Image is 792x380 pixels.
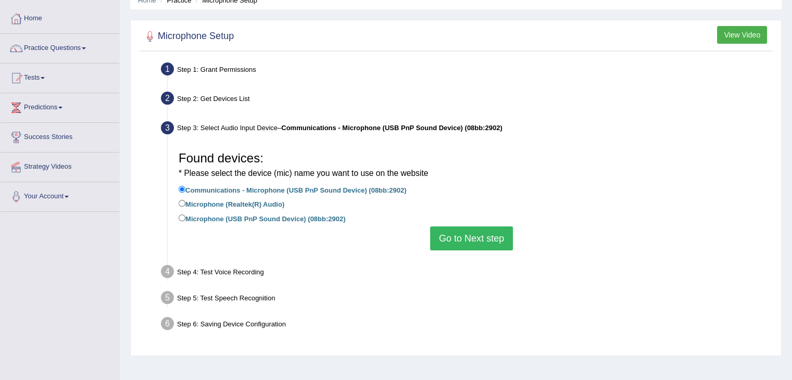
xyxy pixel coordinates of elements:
a: Tests [1,64,119,90]
h3: Found devices: [179,151,764,179]
a: Home [1,4,119,30]
label: Communications - Microphone (USB PnP Sound Device) (08bb:2902) [179,184,407,195]
div: Step 1: Grant Permissions [156,59,776,82]
div: Step 3: Select Audio Input Device [156,118,776,141]
span: – [278,124,502,132]
b: Communications - Microphone (USB PnP Sound Device) (08bb:2902) [281,124,502,132]
small: * Please select the device (mic) name you want to use on the website [179,169,428,178]
a: Practice Questions [1,34,119,60]
a: Predictions [1,93,119,119]
a: Strategy Videos [1,153,119,179]
div: Step 4: Test Voice Recording [156,262,776,285]
button: Go to Next step [430,226,513,250]
a: Your Account [1,182,119,208]
input: Communications - Microphone (USB PnP Sound Device) (08bb:2902) [179,186,185,193]
h2: Microphone Setup [142,29,234,44]
input: Microphone (Realtek(R) Audio) [179,200,185,207]
input: Microphone (USB PnP Sound Device) (08bb:2902) [179,214,185,221]
button: View Video [717,26,767,44]
div: Step 5: Test Speech Recognition [156,288,776,311]
label: Microphone (Realtek(R) Audio) [179,198,284,209]
div: Step 2: Get Devices List [156,88,776,111]
div: Step 6: Saving Device Configuration [156,314,776,337]
label: Microphone (USB PnP Sound Device) (08bb:2902) [179,212,345,224]
a: Success Stories [1,123,119,149]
